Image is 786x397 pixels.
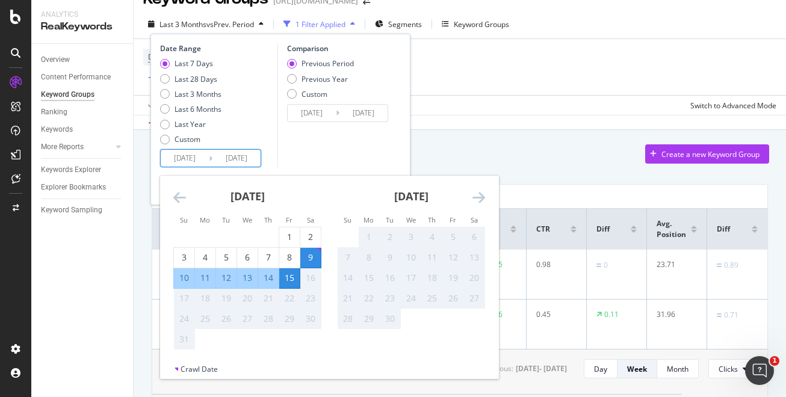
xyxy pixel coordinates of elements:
[279,14,360,34] button: 1 Filter Applied
[300,309,321,329] td: Not available. Saturday, August 30, 2025
[173,190,186,205] div: Move backward to switch to the previous month.
[41,141,113,153] a: More Reports
[344,215,351,224] small: Su
[380,313,400,325] div: 30
[174,288,195,309] td: Not available. Sunday, August 17, 2025
[338,288,359,309] td: Not available. Sunday, September 21, 2025
[302,89,327,99] div: Custom
[472,190,485,205] div: Move forward to switch to the next month.
[422,227,443,247] td: Not available. Thursday, September 4, 2025
[175,89,221,99] div: Last 3 Months
[279,292,300,304] div: 22
[258,247,279,268] td: Choose Thursday, August 7, 2025 as your check-out date. It’s available.
[287,74,354,84] div: Previous Year
[175,119,206,129] div: Last Year
[200,215,210,224] small: Mo
[237,247,258,268] td: Choose Wednesday, August 6, 2025 as your check-out date. It’s available.
[657,359,699,378] button: Month
[464,227,485,247] td: Not available. Saturday, September 6, 2025
[450,215,456,224] small: Fr
[279,288,300,309] td: Not available. Friday, August 22, 2025
[175,58,213,69] div: Last 7 Days
[264,215,272,224] small: Th
[657,309,693,320] div: 31.96
[41,181,125,194] a: Explorer Bookmarks
[422,288,443,309] td: Not available. Thursday, September 25, 2025
[258,313,279,325] div: 28
[338,292,358,304] div: 21
[307,215,314,224] small: Sa
[300,268,321,288] td: Not available. Saturday, August 16, 2025
[174,329,195,349] td: Not available. Sunday, August 31, 2025
[724,310,738,321] div: 0.71
[160,89,221,99] div: Last 3 Months
[279,272,300,284] div: 15
[143,14,268,34] button: Last 3 MonthsvsPrev. Period
[279,247,300,268] td: Choose Friday, August 8, 2025 as your check-out date. It’s available.
[41,204,102,217] div: Keyword Sampling
[380,309,401,329] td: Not available. Tuesday, September 30, 2025
[359,251,379,263] div: 8
[206,19,254,29] span: vs Prev. Period
[359,292,379,304] div: 22
[174,272,194,284] div: 10
[243,215,252,224] small: We
[195,272,215,284] div: 11
[359,313,379,325] div: 29
[596,263,601,267] img: Equal
[181,364,218,374] div: Crawl Date
[380,272,400,284] div: 16
[143,96,178,115] button: Apply
[41,123,125,136] a: Keywords
[148,52,171,62] span: Device
[745,356,774,385] iframe: Intercom live chat
[338,268,359,288] td: Not available. Sunday, September 14, 2025
[359,268,380,288] td: Not available. Monday, September 15, 2025
[685,96,776,115] button: Switch to Advanced Mode
[359,247,380,268] td: Not available. Monday, September 8, 2025
[174,247,195,268] td: Choose Sunday, August 3, 2025 as your check-out date. It’s available.
[195,268,216,288] td: Selected. Monday, August 11, 2025
[174,268,195,288] td: Selected. Sunday, August 10, 2025
[338,309,359,329] td: Not available. Sunday, September 28, 2025
[437,14,514,34] button: Keyword Groups
[258,251,279,263] div: 7
[661,149,760,159] div: Create a new Keyword Group
[216,268,237,288] td: Selected. Tuesday, August 12, 2025
[359,272,379,284] div: 15
[717,313,722,317] img: Equal
[359,288,380,309] td: Not available. Monday, September 22, 2025
[401,288,422,309] td: Not available. Wednesday, September 24, 2025
[401,227,422,247] td: Not available. Wednesday, September 3, 2025
[161,150,209,167] input: Start Date
[41,20,123,34] div: RealKeywords
[41,164,125,176] a: Keywords Explorer
[464,272,484,284] div: 20
[422,292,442,304] div: 25
[174,309,195,329] td: Not available. Sunday, August 24, 2025
[41,88,125,101] a: Keyword Groups
[300,272,321,284] div: 16
[719,364,738,374] span: Clicks
[464,247,485,268] td: Not available. Saturday, September 13, 2025
[338,247,359,268] td: Not available. Sunday, September 7, 2025
[443,288,464,309] td: Not available. Friday, September 26, 2025
[443,251,463,263] div: 12
[708,359,758,378] button: Clicks
[175,104,221,114] div: Last 6 Months
[174,292,194,304] div: 17
[41,71,125,84] a: Content Performance
[604,309,619,320] div: 0.11
[300,313,321,325] div: 30
[536,259,572,270] div: 0.98
[667,364,689,374] div: Month
[401,292,421,304] div: 24
[279,268,300,288] td: Selected as end date. Friday, August 15, 2025
[258,272,279,284] div: 14
[338,313,358,325] div: 28
[237,272,258,284] div: 13
[717,263,722,267] img: Equal
[690,100,776,111] div: Switch to Advanced Mode
[237,313,258,325] div: 27
[422,231,442,243] div: 4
